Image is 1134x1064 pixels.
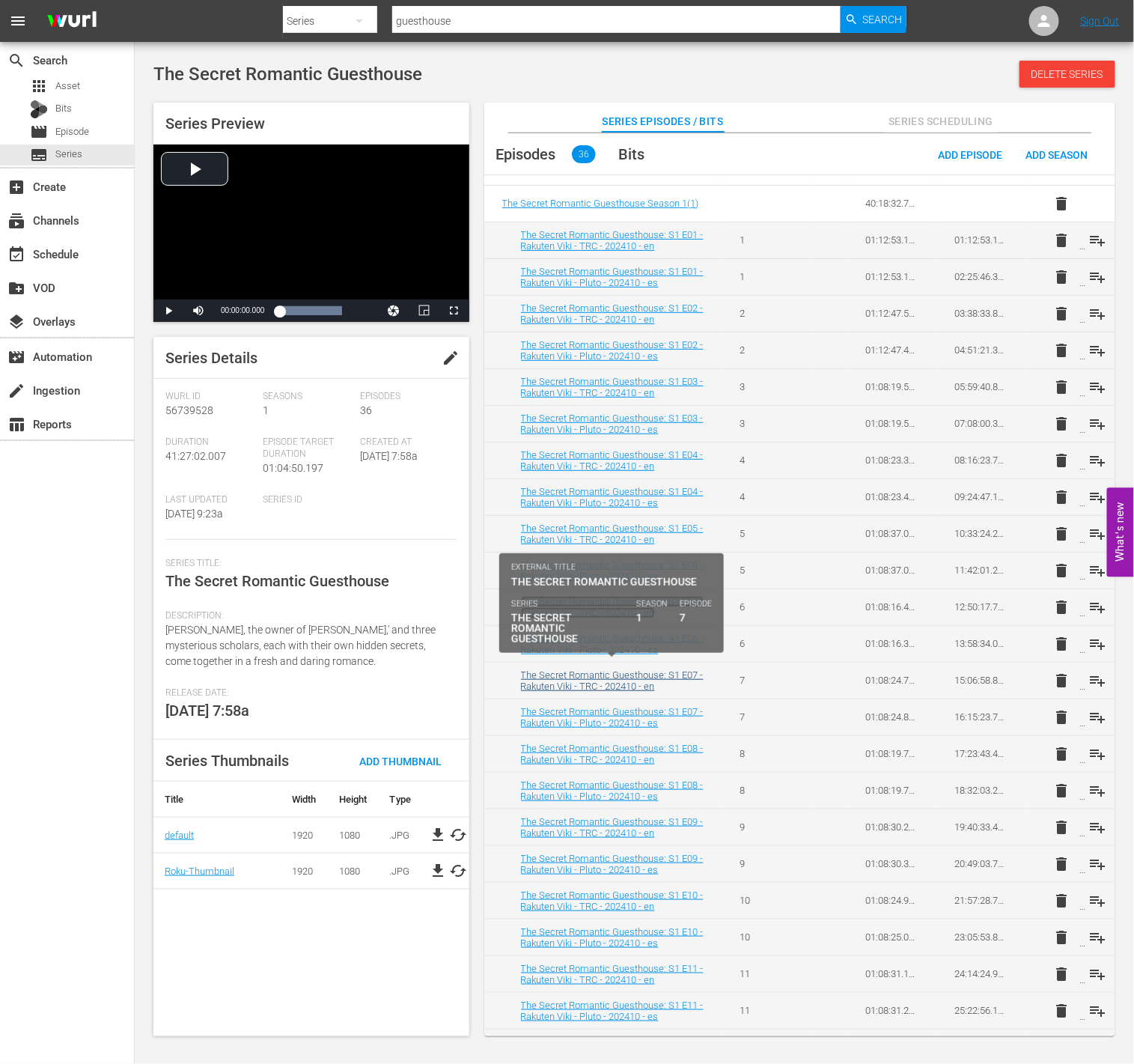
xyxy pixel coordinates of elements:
[1044,846,1080,882] button: delete
[521,523,704,545] a: The Secret Romantic Guesthouse: S1 E05 - Rakuten Viki - TRC - 202410 - en
[521,963,704,985] a: The Secret Romantic Guesthouse: S1 E11 - Rakuten Viki - TRC - 202410 - en
[1089,525,1107,543] span: playlist_add
[360,391,450,403] span: Episodes
[926,149,1014,161] span: Add Episode
[1053,415,1071,433] span: delete
[1089,855,1107,873] span: playlist_add
[1080,443,1116,478] button: playlist_add
[55,101,72,116] span: Bits
[936,442,1025,478] td: 08:16:23.717
[521,486,704,508] a: The Secret Romantic Guesthouse: S1 E04 - Rakuten Viki - Pluto - 202410 - es
[153,145,469,322] div: Video Player
[936,258,1025,295] td: 02:25:46.317
[936,515,1025,552] td: 10:33:24.245
[847,405,936,442] td: 01:08:19.513
[722,442,811,478] td: 4
[360,450,418,462] span: [DATE] 7:58a
[281,782,328,818] th: Width
[165,624,436,667] span: [PERSON_NAME], the owner of [PERSON_NAME],' and three mysterious scholars, each with their own hi...
[165,572,389,590] span: The Secret Romantic Guesthouse
[722,955,811,992] td: 11
[1053,525,1071,543] span: delete
[847,368,936,405] td: 01:08:19.513
[1053,562,1071,580] span: delete
[1044,479,1080,515] button: delete
[1080,222,1116,258] button: playlist_add
[1053,672,1071,690] span: delete
[30,77,48,95] span: Asset
[722,478,811,515] td: 4
[1044,553,1080,589] button: delete
[1053,855,1071,873] span: delete
[722,368,811,405] td: 3
[348,747,454,774] button: Add Thumbnail
[521,926,704,949] a: The Secret Romantic Guesthouse: S1 E10 - Rakuten Viki - Pluto - 202410 - es
[521,413,704,435] a: The Secret Romantic Guesthouse: S1 E03 - Rakuten Viki - Pluto - 202410 - es
[521,303,704,325] a: The Secret Romantic Guesthouse: S1 E02 - Rakuten Viki - TRC - 202410 - en
[936,589,1025,625] td: 12:50:17.711
[1014,141,1100,168] button: Add Season
[7,212,25,230] span: Channels
[429,826,447,844] a: file_download
[603,112,724,131] span: Series Episodes / Bits
[847,332,936,368] td: 01:12:47.447
[722,552,811,589] td: 5
[1089,1002,1107,1020] span: playlist_add
[442,349,460,367] span: edit
[30,100,48,118] div: Bits
[7,178,25,196] span: Create
[521,706,704,729] a: The Secret Romantic Guesthouse: S1 E07 - Rakuten Viki - Pluto - 202410 - es
[328,853,379,889] td: 1080
[1089,782,1107,800] span: playlist_add
[1089,488,1107,506] span: playlist_add
[433,340,469,376] button: edit
[847,552,936,589] td: 01:08:37.048
[1080,736,1116,772] button: playlist_add
[1089,745,1107,763] span: playlist_add
[936,992,1025,1029] td: 25:22:56.156
[936,882,1025,919] td: 21:57:28.772
[1053,195,1071,213] span: delete
[847,882,936,919] td: 01:08:24.994
[1080,516,1116,552] button: playlist_add
[1044,699,1080,735] button: delete
[936,222,1025,258] td: 01:12:53.197
[936,772,1025,809] td: 18:32:03.230
[165,702,249,720] span: [DATE] 7:58a
[7,279,25,297] span: VOD
[279,306,341,315] div: Progress Bar
[1053,488,1071,506] span: delete
[502,198,699,209] span: The Secret Romantic Guesthouse Season 1 ( 1 )
[1014,149,1100,161] span: Add Season
[1044,626,1080,662] button: delete
[521,266,704,288] a: The Secret Romantic Guesthouse: S1 E01 - Rakuten Viki - Pluto - 202410 - es
[847,625,936,662] td: 01:08:16.376
[722,699,811,735] td: 7
[847,589,936,625] td: 01:08:16.418
[1053,782,1071,800] span: delete
[1080,773,1116,809] button: playlist_add
[722,515,811,552] td: 5
[1053,892,1071,910] span: delete
[1080,296,1116,332] button: playlist_add
[1044,332,1080,368] button: delete
[1053,378,1071,396] span: delete
[722,809,811,845] td: 9
[936,919,1025,955] td: 23:05:53.830
[1019,68,1115,80] span: Delete Series
[1053,708,1071,726] span: delete
[183,300,213,322] button: Mute
[263,391,353,403] span: Seasons
[360,437,450,449] span: Created At
[1080,479,1116,515] button: playlist_add
[1053,305,1071,323] span: delete
[936,955,1025,992] td: 24:14:24.954
[521,1000,704,1022] a: The Secret Romantic Guesthouse: S1 E11 - Rakuten Viki - Pluto - 202410 - es
[722,589,811,625] td: 6
[1053,231,1071,249] span: delete
[348,756,454,767] span: Add Thumbnail
[847,222,936,258] td: 01:12:53.197
[847,992,936,1029] td: 01:08:31.202
[936,699,1025,735] td: 16:15:23.738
